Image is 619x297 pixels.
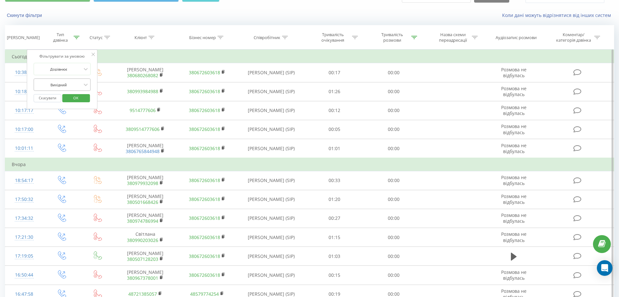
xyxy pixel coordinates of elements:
[5,158,614,171] td: Вчора
[12,212,36,225] div: 17:34:32
[305,139,364,158] td: 01:01
[501,174,527,186] span: Розмова не відбулась
[67,93,85,103] span: OK
[238,171,304,190] td: [PERSON_NAME] (SIP)
[305,247,364,266] td: 01:03
[501,123,527,135] span: Розмова не відбулась
[114,247,176,266] td: [PERSON_NAME]
[34,53,91,60] div: Фільтрувати за умовою
[238,209,304,228] td: [PERSON_NAME] (SIP)
[305,266,364,285] td: 00:15
[501,231,527,243] span: Розмова не відбулась
[238,120,304,139] td: [PERSON_NAME] (SIP)
[238,139,304,158] td: [PERSON_NAME] (SIP)
[305,120,364,139] td: 00:05
[189,126,220,132] a: 380672603618
[127,218,158,224] a: 380974786994
[49,32,72,43] div: Тип дзвінка
[305,82,364,101] td: 01:26
[189,177,220,183] a: 380672603618
[12,123,36,136] div: 10:17:00
[126,148,160,154] a: 3806765844948
[364,209,424,228] td: 00:00
[238,190,304,209] td: [PERSON_NAME] (SIP)
[189,234,220,240] a: 380672603618
[597,260,612,276] div: Open Intercom Messenger
[189,35,216,40] div: Бізнес номер
[189,272,220,278] a: 380672603618
[238,101,304,120] td: [PERSON_NAME] (SIP)
[364,82,424,101] td: 00:00
[114,266,176,285] td: [PERSON_NAME]
[127,180,158,186] a: 380979932098
[238,247,304,266] td: [PERSON_NAME] (SIP)
[189,215,220,221] a: 380672603618
[364,120,424,139] td: 00:00
[364,228,424,247] td: 00:00
[127,256,158,262] a: 380507128203
[364,247,424,266] td: 00:00
[238,228,304,247] td: [PERSON_NAME] (SIP)
[254,35,280,40] div: Співробітник
[305,63,364,82] td: 00:17
[501,85,527,97] span: Розмова не відбулась
[375,32,410,43] div: Тривалість розмови
[12,174,36,187] div: 18:54:17
[114,190,176,209] td: [PERSON_NAME]
[501,104,527,116] span: Розмова не відбулась
[305,171,364,190] td: 00:33
[189,253,220,259] a: 380672603618
[190,291,219,297] a: 48579774254
[127,237,158,243] a: 380990203026
[305,101,364,120] td: 00:12
[127,88,158,94] a: 380993984988
[364,266,424,285] td: 00:00
[5,50,614,63] td: Сьогодні
[501,142,527,154] span: Розмова не відбулась
[12,85,36,98] div: 10:18:42
[189,145,220,151] a: 380672603618
[62,94,90,102] button: OK
[134,35,147,40] div: Клієнт
[90,35,103,40] div: Статус
[501,66,527,78] span: Розмова не відбулась
[128,291,157,297] a: 48721385057
[114,63,176,82] td: [PERSON_NAME]
[34,94,61,102] button: Скасувати
[189,69,220,76] a: 380672603618
[305,190,364,209] td: 01:20
[127,72,158,78] a: 380680268082
[305,209,364,228] td: 00:27
[130,107,156,113] a: 9514777606
[501,212,527,224] span: Розмова не відбулась
[555,32,593,43] div: Коментар/категорія дзвінка
[501,193,527,205] span: Розмова не відбулась
[189,196,220,202] a: 380672603618
[12,66,36,79] div: 10:38:29
[7,35,40,40] div: [PERSON_NAME]
[189,107,220,113] a: 380672603618
[364,63,424,82] td: 00:00
[364,139,424,158] td: 00:00
[238,266,304,285] td: [PERSON_NAME] (SIP)
[502,12,614,18] a: Коли дані можуть відрізнятися вiд інших систем
[12,231,36,244] div: 17:21:30
[316,32,350,43] div: Тривалість очікування
[5,12,45,18] button: Скинути фільтри
[238,82,304,101] td: [PERSON_NAME] (SIP)
[12,269,36,281] div: 16:50:44
[127,199,158,205] a: 380501668426
[238,63,304,82] td: [PERSON_NAME] (SIP)
[501,269,527,281] span: Розмова не відбулась
[114,228,176,247] td: Світлана
[496,35,537,40] div: Аудіозапис розмови
[127,275,158,281] a: 380967378001
[114,209,176,228] td: [PERSON_NAME]
[364,171,424,190] td: 00:00
[114,139,176,158] td: [PERSON_NAME]
[364,101,424,120] td: 00:00
[12,104,36,117] div: 10:17:17
[114,171,176,190] td: [PERSON_NAME]
[12,142,36,155] div: 10:01:11
[305,228,364,247] td: 01:15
